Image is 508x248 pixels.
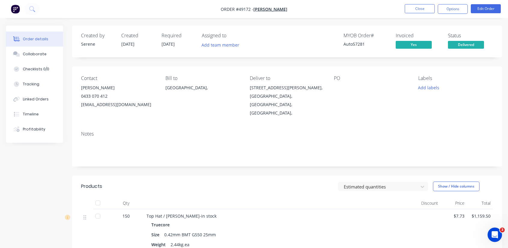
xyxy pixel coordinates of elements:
span: Yes [396,41,432,48]
div: [GEOGRAPHIC_DATA], [165,84,240,103]
span: $7.73 [443,213,464,219]
div: Timeline [23,112,39,117]
div: 0433 070 412 [81,92,156,100]
button: Show / Hide columns [433,182,479,191]
div: Linked Orders [23,96,49,102]
div: Checklists 0/0 [23,66,49,72]
button: Close [405,4,435,13]
span: 3 [500,228,505,232]
div: Price [440,197,467,209]
div: Discount [414,197,440,209]
div: Size [151,230,162,239]
div: Labels [418,75,493,81]
button: Tracking [6,77,63,92]
button: Add labels [415,84,443,92]
button: Checklists 0/0 [6,62,63,77]
div: Created by [81,33,114,38]
div: Contact [81,75,156,81]
div: [GEOGRAPHIC_DATA], [165,84,240,92]
span: [DATE] [121,41,135,47]
div: [EMAIL_ADDRESS][DOMAIN_NAME] [81,100,156,109]
button: Profitability [6,122,63,137]
iframe: Intercom live chat [488,228,502,242]
div: Order details [23,36,48,42]
button: Add team member [198,41,243,49]
span: Top Hat / [PERSON_NAME]-in stock [147,213,216,219]
button: Delivered [448,41,484,50]
div: Bill to [165,75,240,81]
div: 0.42mm BMT G550 25mm [162,230,218,239]
button: Order details [6,32,63,47]
div: Invoiced [396,33,441,38]
div: MYOB Order # [343,33,389,38]
button: Linked Orders [6,92,63,107]
div: Status [448,33,493,38]
button: Edit Order [471,4,501,13]
div: Notes [81,131,493,137]
a: [PERSON_NAME] [253,6,287,12]
div: Tracking [23,81,39,87]
button: Timeline [6,107,63,122]
div: Qty [108,197,144,209]
div: [STREET_ADDRESS][PERSON_NAME], [250,84,325,92]
div: Truecore [151,220,172,229]
div: [PERSON_NAME]0433 070 412[EMAIL_ADDRESS][DOMAIN_NAME] [81,84,156,109]
img: Factory [11,5,20,14]
div: PO [334,75,409,81]
span: Order #49172 - [221,6,253,12]
div: [GEOGRAPHIC_DATA], [GEOGRAPHIC_DATA], [GEOGRAPHIC_DATA], [250,92,325,117]
div: [STREET_ADDRESS][PERSON_NAME],[GEOGRAPHIC_DATA], [GEOGRAPHIC_DATA], [GEOGRAPHIC_DATA], [250,84,325,117]
span: $1,159.50 [469,213,491,219]
div: Assigned to [202,33,262,38]
button: Add team member [202,41,243,49]
div: [PERSON_NAME] [81,84,156,92]
span: 150 [122,213,130,219]
div: Required [162,33,195,38]
div: Serene [81,41,114,47]
button: Options [438,4,468,14]
div: Products [81,183,102,190]
button: Collaborate [6,47,63,62]
div: Deliver to [250,75,325,81]
span: [DATE] [162,41,175,47]
div: Collaborate [23,51,47,57]
span: Delivered [448,41,484,48]
div: Auto57281 [343,41,389,47]
div: Created [121,33,154,38]
div: Total [467,197,493,209]
div: Profitability [23,127,45,132]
